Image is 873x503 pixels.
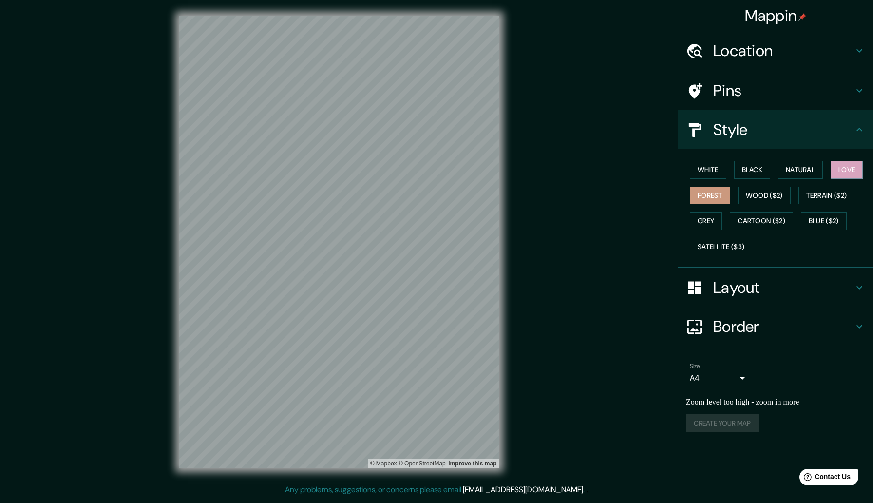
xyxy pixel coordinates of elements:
button: Cartoon ($2) [730,212,793,230]
iframe: Help widget launcher [786,465,862,492]
button: White [690,161,726,179]
div: A4 [690,370,748,386]
div: Layout [678,268,873,307]
button: Natural [778,161,823,179]
button: Terrain ($2) [798,187,855,205]
a: Map feedback [448,460,496,467]
div: Border [678,307,873,346]
label: Size [690,362,700,370]
button: Forest [690,187,730,205]
button: Blue ($2) [801,212,847,230]
p: Any problems, suggestions, or concerns please email . [285,484,585,496]
a: Mapbox [370,460,397,467]
h4: Location [713,41,854,60]
h4: Layout [713,278,854,297]
div: Location [678,31,873,70]
button: Satellite ($3) [690,238,752,256]
a: OpenStreetMap [399,460,446,467]
button: Love [831,161,863,179]
h4: Style [713,120,854,139]
h4: Mappin [745,6,807,25]
div: Style [678,110,873,149]
button: Black [734,161,771,179]
p: Zoom level too high - zoom in more [686,398,865,406]
div: Pins [678,71,873,110]
img: pin-icon.png [798,13,806,21]
a: [EMAIL_ADDRESS][DOMAIN_NAME] [463,484,583,495]
div: . [585,484,586,496]
canvas: Map [179,16,499,468]
button: Wood ($2) [738,187,791,205]
button: Grey [690,212,722,230]
h4: Pins [713,81,854,100]
h4: Border [713,317,854,336]
div: . [586,484,588,496]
